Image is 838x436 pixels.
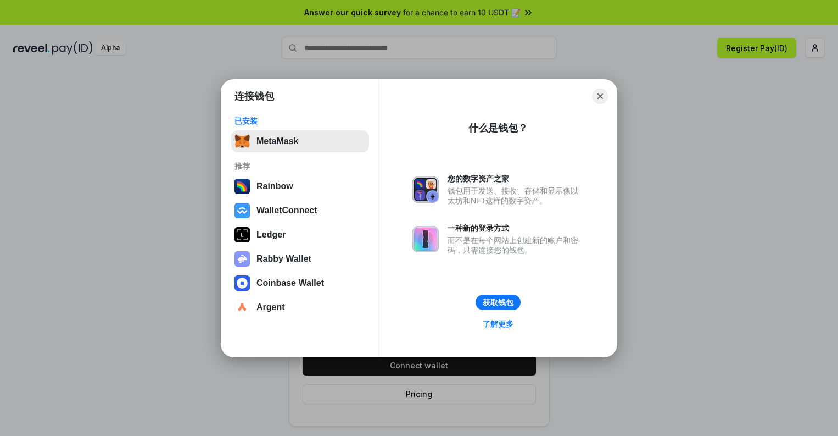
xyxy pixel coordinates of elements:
div: 您的数字资产之家 [448,174,584,184]
button: 获取钱包 [476,295,521,310]
div: 推荐 [234,161,366,171]
button: Argent [231,296,369,318]
div: Ledger [256,230,286,240]
a: 了解更多 [476,317,520,331]
div: WalletConnect [256,206,317,216]
div: Argent [256,302,285,312]
button: WalletConnect [231,200,369,222]
div: MetaMask [256,136,298,146]
h1: 连接钱包 [234,90,274,103]
div: Rabby Wallet [256,254,311,264]
div: Rainbow [256,181,293,191]
div: 了解更多 [483,319,513,329]
button: Rabby Wallet [231,248,369,270]
img: svg+xml,%3Csvg%20xmlns%3D%22http%3A%2F%2Fwww.w3.org%2F2000%2Fsvg%22%20width%3D%2228%22%20height%3... [234,227,250,242]
div: 什么是钱包？ [468,122,528,135]
button: Coinbase Wallet [231,272,369,294]
img: svg+xml,%3Csvg%20width%3D%2228%22%20height%3D%2228%22%20viewBox%3D%220%200%2028%2028%22%20fill%3D... [234,300,250,315]
button: Rainbow [231,175,369,197]
div: 已安装 [234,116,366,126]
img: svg+xml,%3Csvg%20width%3D%22120%22%20height%3D%22120%22%20viewBox%3D%220%200%20120%20120%22%20fil... [234,179,250,194]
img: svg+xml,%3Csvg%20fill%3D%22none%22%20height%3D%2233%22%20viewBox%3D%220%200%2035%2033%22%20width%... [234,134,250,149]
div: Coinbase Wallet [256,278,324,288]
img: svg+xml,%3Csvg%20xmlns%3D%22http%3A%2F%2Fwww.w3.org%2F2000%2Fsvg%22%20fill%3D%22none%22%20viewBox... [412,176,439,203]
div: 获取钱包 [483,297,513,307]
button: Close [593,89,608,104]
img: svg+xml,%3Csvg%20xmlns%3D%22http%3A%2F%2Fwww.w3.org%2F2000%2Fsvg%22%20fill%3D%22none%22%20viewBox... [234,251,250,267]
div: 一种新的登录方式 [448,223,584,233]
button: MetaMask [231,130,369,152]
img: svg+xml,%3Csvg%20width%3D%2228%22%20height%3D%2228%22%20viewBox%3D%220%200%2028%2028%22%20fill%3D... [234,203,250,218]
img: svg+xml,%3Csvg%20width%3D%2228%22%20height%3D%2228%22%20viewBox%3D%220%200%2028%2028%22%20fill%3D... [234,275,250,291]
img: svg+xml,%3Csvg%20xmlns%3D%22http%3A%2F%2Fwww.w3.org%2F2000%2Fsvg%22%20fill%3D%22none%22%20viewBox... [412,226,439,252]
div: 而不是在每个网站上创建新的账户和密码，只需连接您的钱包。 [448,235,584,255]
div: 钱包用于发送、接收、存储和显示像以太坊和NFT这样的数字资产。 [448,186,584,206]
button: Ledger [231,224,369,246]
